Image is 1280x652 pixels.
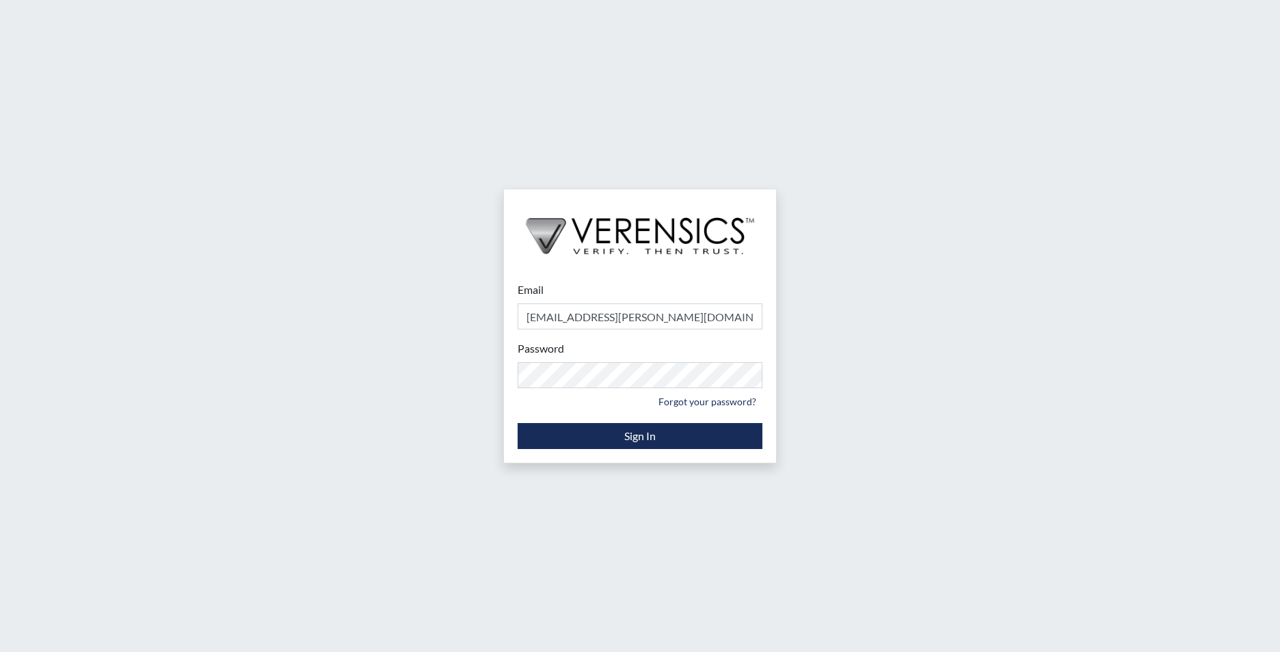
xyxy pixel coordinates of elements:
[518,282,544,298] label: Email
[518,303,762,329] input: Email
[504,189,776,269] img: logo-wide-black.2aad4157.png
[652,391,762,412] a: Forgot your password?
[518,423,762,449] button: Sign In
[518,340,564,357] label: Password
